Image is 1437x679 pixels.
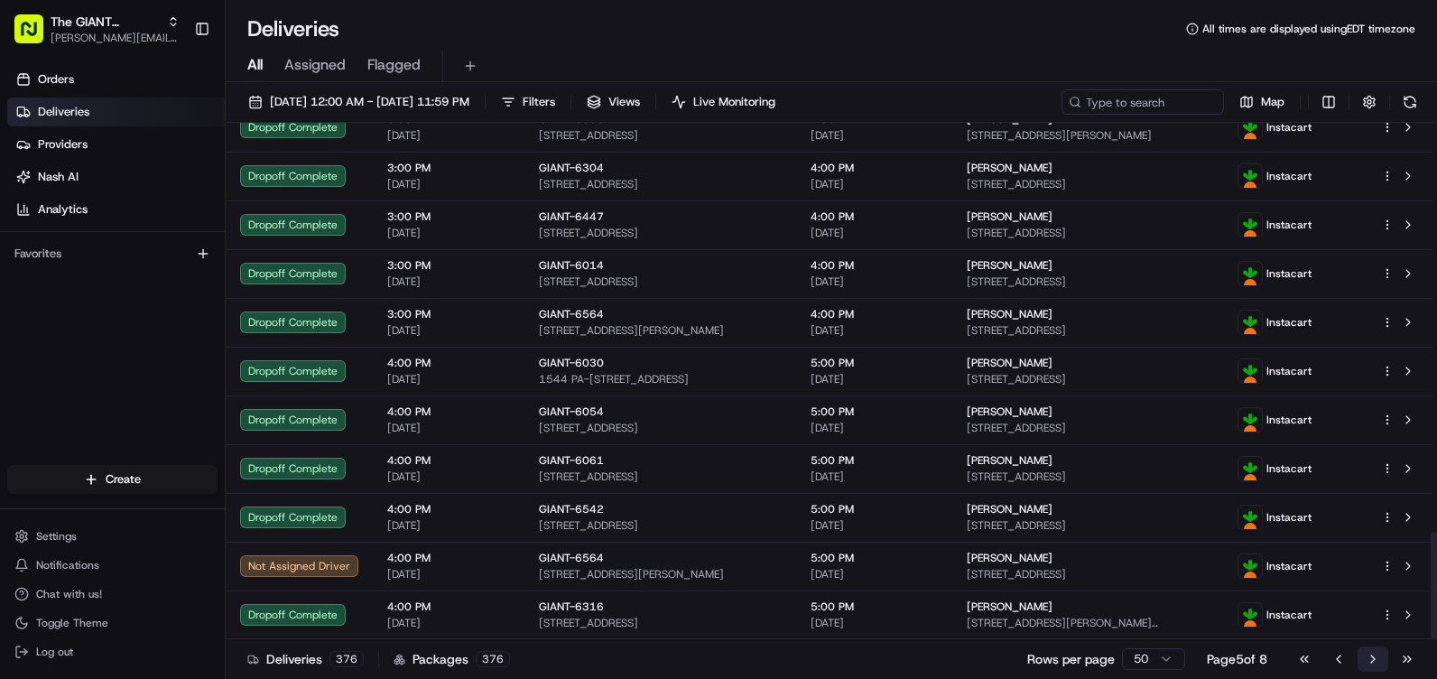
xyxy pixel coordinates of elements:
span: All times are displayed using EDT timezone [1202,22,1415,36]
span: [DATE] [387,274,510,289]
span: Instacart [1266,169,1312,183]
span: Providers [38,136,88,153]
span: [DATE] [811,274,938,289]
span: [STREET_ADDRESS] [539,421,782,435]
span: Toggle Theme [36,616,108,630]
span: Log out [36,645,73,659]
button: [DATE] 12:00 AM - [DATE] 11:59 PM [240,89,477,115]
div: 376 [476,651,510,667]
span: GIANT-6564 [539,551,604,565]
div: 📗 [18,264,32,278]
span: [DATE] [811,470,938,484]
span: [DATE] [387,421,510,435]
span: [DATE] [387,226,510,240]
img: 1736555255976-a54dd68f-1ca7-489b-9aae-adbdc363a1c4 [18,172,51,205]
button: The GIANT Company[PERSON_NAME][EMAIL_ADDRESS][DOMAIN_NAME] [7,7,187,51]
img: profile_instacart_ahold_partner.png [1238,311,1262,334]
button: Log out [7,639,218,665]
span: [STREET_ADDRESS] [967,567,1209,581]
span: GIANT-6030 [539,356,604,370]
img: profile_instacart_ahold_partner.png [1238,164,1262,188]
span: All [247,54,263,76]
span: GIANT-6304 [539,161,604,175]
span: GIANT-6061 [539,453,604,468]
span: 4:00 PM [811,209,938,224]
span: [DATE] [387,372,510,386]
span: [STREET_ADDRESS] [967,323,1209,338]
span: [STREET_ADDRESS] [539,518,782,533]
span: 4:00 PM [387,502,510,516]
span: Instacart [1266,364,1312,378]
span: [STREET_ADDRESS] [967,372,1209,386]
span: Instacart [1266,315,1312,330]
span: [PERSON_NAME] [967,551,1052,565]
a: Orders [7,65,225,94]
span: [STREET_ADDRESS][PERSON_NAME] [539,567,782,581]
span: 5:00 PM [811,405,938,419]
span: 5:00 PM [811,453,938,468]
span: Instacart [1266,461,1312,476]
img: profile_instacart_ahold_partner.png [1238,408,1262,432]
button: Map [1231,89,1293,115]
span: GIANT-6316 [539,600,604,614]
a: Providers [7,130,225,159]
div: We're available if you need us! [61,191,228,205]
span: Instacart [1266,559,1312,573]
span: Orders [38,71,74,88]
button: Chat with us! [7,581,218,607]
span: Settings [36,529,77,544]
span: [DATE] [387,616,510,630]
span: [DATE] [387,177,510,191]
a: Deliveries [7,98,225,126]
span: [STREET_ADDRESS] [539,226,782,240]
span: [STREET_ADDRESS] [967,421,1209,435]
span: [STREET_ADDRESS] [539,274,782,289]
span: [STREET_ADDRESS] [539,128,782,143]
img: profile_instacart_ahold_partner.png [1238,506,1262,529]
span: 4:00 PM [811,307,938,321]
span: Analytics [38,201,88,218]
span: [DATE] [387,470,510,484]
span: [DATE] [811,226,938,240]
span: Instacart [1266,218,1312,232]
span: Instacart [1266,510,1312,525]
img: profile_instacart_ahold_partner.png [1238,603,1262,627]
span: [STREET_ADDRESS] [967,518,1209,533]
span: [DATE] [811,323,938,338]
span: 4:00 PM [387,600,510,614]
span: [DATE] [811,421,938,435]
span: [PERSON_NAME] [967,356,1052,370]
span: [PERSON_NAME] [967,600,1052,614]
span: [STREET_ADDRESS] [967,177,1209,191]
span: 4:00 PM [811,161,938,175]
span: 3:00 PM [387,161,510,175]
span: Notifications [36,558,99,572]
span: Nash AI [38,169,79,185]
img: profile_instacart_ahold_partner.png [1238,213,1262,237]
span: [DATE] [811,518,938,533]
span: [STREET_ADDRESS] [967,226,1209,240]
span: 4:00 PM [811,258,938,273]
button: Live Monitoring [663,89,783,115]
span: Chat with us! [36,587,102,601]
span: Deliveries [38,104,89,120]
input: Type to search [1062,89,1224,115]
span: Filters [523,94,555,110]
button: Create [7,465,218,494]
a: Nash AI [7,163,225,191]
span: [DATE] [811,177,938,191]
span: GIANT-6014 [539,258,604,273]
div: Packages [394,650,510,668]
span: 5:00 PM [811,551,938,565]
span: 5:00 PM [811,600,938,614]
div: 💻 [153,264,167,278]
span: GIANT-6447 [539,209,604,224]
span: 3:00 PM [387,307,510,321]
span: 4:00 PM [387,453,510,468]
p: Welcome 👋 [18,72,329,101]
span: 4:00 PM [387,551,510,565]
span: Live Monitoring [693,94,775,110]
span: [DATE] [811,567,938,581]
button: Notifications [7,553,218,578]
span: [PERSON_NAME] [967,161,1052,175]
